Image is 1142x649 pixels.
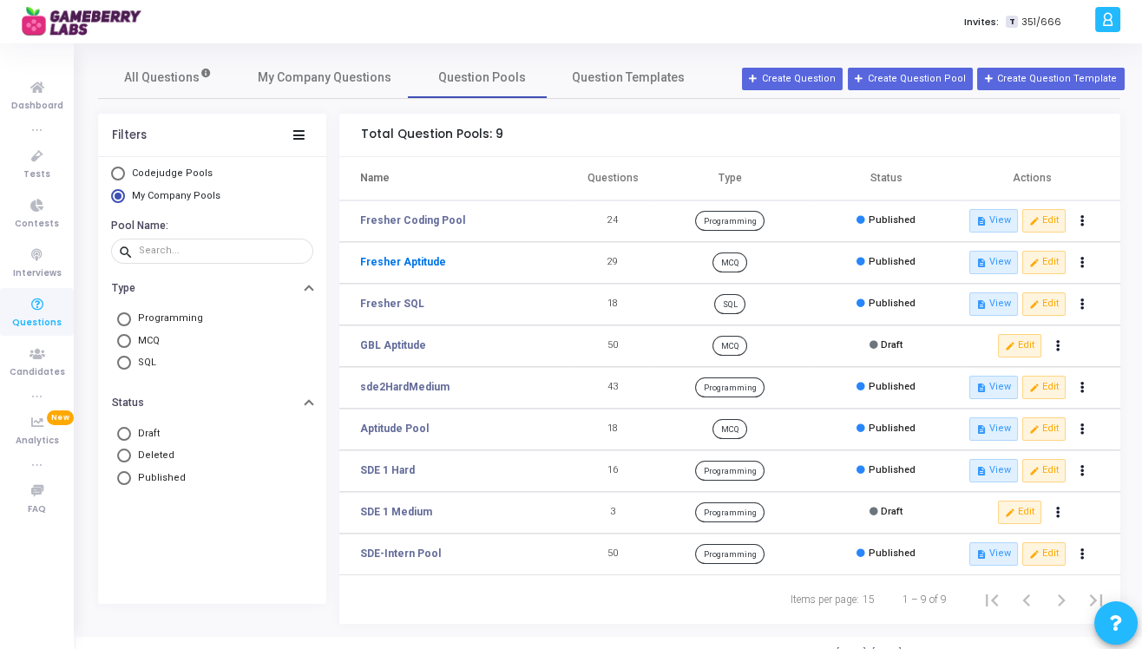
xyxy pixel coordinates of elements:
[339,157,574,200] th: Name
[998,334,1041,357] button: editEdit
[98,390,326,416] button: Status
[856,213,915,228] div: Published
[1029,424,1039,434] i: edit
[131,449,174,463] span: Deleted
[111,220,309,233] h6: Pool Name:
[131,427,160,442] span: Draft
[131,356,156,370] span: SQL
[574,492,652,534] td: 3
[258,69,391,87] span: My Company Questions
[856,422,915,436] div: Published
[969,209,1018,232] button: descriptionView
[574,284,652,325] td: 18
[16,434,59,449] span: Analytics
[13,266,62,281] span: Interviews
[1005,508,1014,517] i: edit
[361,128,503,142] h5: Total Question Pools: 9
[695,377,765,397] span: Programming
[1044,582,1079,617] button: Next page
[360,379,450,395] a: sde2HardMedium
[1029,466,1039,475] i: edit
[360,296,424,311] a: Fresher SQL
[1022,459,1066,482] button: editEdit
[1071,376,1095,400] button: Actions
[976,299,986,309] i: description
[977,68,1124,90] button: Create Question Template
[574,200,652,242] td: 24
[112,397,144,410] h6: Status
[976,258,986,267] i: description
[856,547,915,561] div: Published
[964,15,999,29] label: Invites:
[132,167,213,179] span: Codejudge Pools
[695,502,765,521] span: Programming
[1021,15,1061,29] span: 351/666
[10,365,65,380] span: Candidates
[969,251,1018,273] button: descriptionView
[856,380,915,395] div: Published
[712,419,748,438] span: MCQ
[976,383,986,392] i: description
[1029,383,1039,392] i: edit
[139,246,306,256] input: Search...
[742,68,843,90] button: Create Question
[969,459,1018,482] button: descriptionView
[695,211,765,230] span: Programming
[870,338,902,353] div: Draft
[1071,417,1095,442] button: Actions
[863,592,875,607] div: 15
[574,325,652,367] td: 50
[712,336,748,355] span: MCQ
[124,69,212,87] span: All Questions
[1029,549,1039,559] i: edit
[969,376,1018,398] button: descriptionView
[360,254,446,270] a: Fresher Aptitude
[574,157,652,200] th: Questions
[1047,334,1071,358] button: Actions
[1071,459,1095,483] button: Actions
[1071,251,1095,275] button: Actions
[964,157,1120,200] th: Actions
[360,213,465,228] a: Fresher Coding Pool
[1022,417,1066,440] button: editEdit
[969,542,1018,565] button: descriptionView
[1005,341,1014,351] i: edit
[712,252,748,272] span: MCQ
[98,274,326,301] button: Type
[132,190,220,201] span: My Company Pools
[976,549,986,559] i: description
[1022,251,1066,273] button: editEdit
[574,367,652,409] td: 43
[791,592,859,607] div: Items per page:
[969,292,1018,315] button: descriptionView
[695,461,765,480] span: Programming
[360,546,441,561] a: SDE-Intern Pool
[28,502,46,517] span: FAQ
[976,466,986,475] i: description
[1006,16,1017,29] span: T
[572,69,685,87] span: Question Templates
[856,463,915,478] div: Published
[695,544,765,563] span: Programming
[11,99,63,114] span: Dashboard
[22,4,152,39] img: logo
[848,68,973,90] button: Create Question Pool
[902,592,947,607] div: 1 – 9 of 9
[1071,292,1095,317] button: Actions
[111,167,313,207] mat-radio-group: Select Library
[1022,376,1066,398] button: editEdit
[360,504,432,520] a: SDE 1 Medium
[1071,542,1095,567] button: Actions
[856,297,915,311] div: Published
[360,421,429,436] a: Aptitude Pool
[976,424,986,434] i: description
[1029,258,1039,267] i: edit
[1022,292,1066,315] button: editEdit
[574,450,652,492] td: 16
[808,157,964,200] th: Status
[870,505,902,520] div: Draft
[12,316,62,331] span: Questions
[574,534,652,575] td: 50
[856,255,915,270] div: Published
[1047,501,1071,525] button: Actions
